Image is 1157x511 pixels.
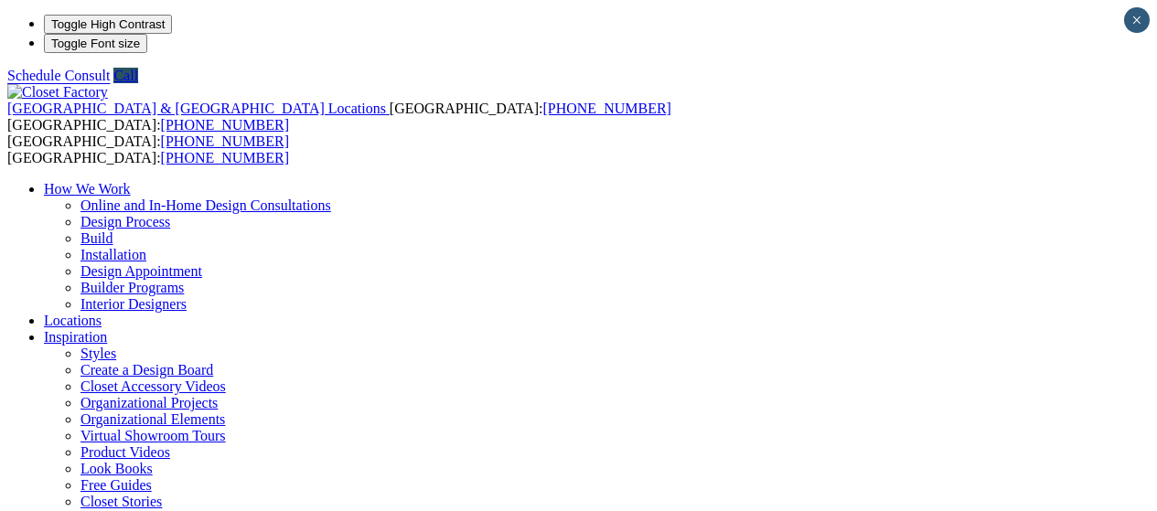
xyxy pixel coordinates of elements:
a: Online and In-Home Design Consultations [80,197,331,213]
button: Toggle High Contrast [44,15,172,34]
a: Look Books [80,461,153,476]
a: Create a Design Board [80,362,213,378]
a: How We Work [44,181,131,197]
a: Call [113,68,138,83]
a: Installation [80,247,146,262]
a: Locations [44,313,102,328]
span: [GEOGRAPHIC_DATA] & [GEOGRAPHIC_DATA] Locations [7,101,386,116]
a: Builder Programs [80,280,184,295]
span: Toggle High Contrast [51,17,165,31]
span: [GEOGRAPHIC_DATA]: [GEOGRAPHIC_DATA]: [7,101,671,133]
a: [PHONE_NUMBER] [161,133,289,149]
a: Styles [80,346,116,361]
a: Closet Accessory Videos [80,378,226,394]
img: Closet Factory [7,84,108,101]
a: Closet Stories [80,494,162,509]
a: Design Appointment [80,263,202,279]
a: Design Process [80,214,170,229]
a: Free Guides [80,477,152,493]
a: Organizational Elements [80,411,225,427]
a: Virtual Showroom Tours [80,428,226,443]
a: Inspiration [44,329,107,345]
button: Toggle Font size [44,34,147,53]
span: [GEOGRAPHIC_DATA]: [GEOGRAPHIC_DATA]: [7,133,289,165]
a: [GEOGRAPHIC_DATA] & [GEOGRAPHIC_DATA] Locations [7,101,390,116]
a: Product Videos [80,444,170,460]
a: [PHONE_NUMBER] [161,150,289,165]
a: Organizational Projects [80,395,218,410]
a: [PHONE_NUMBER] [161,117,289,133]
a: Build [80,230,113,246]
a: Schedule Consult [7,68,110,83]
a: Interior Designers [80,296,187,312]
span: Toggle Font size [51,37,140,50]
button: Close [1124,7,1150,33]
a: [PHONE_NUMBER] [542,101,670,116]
